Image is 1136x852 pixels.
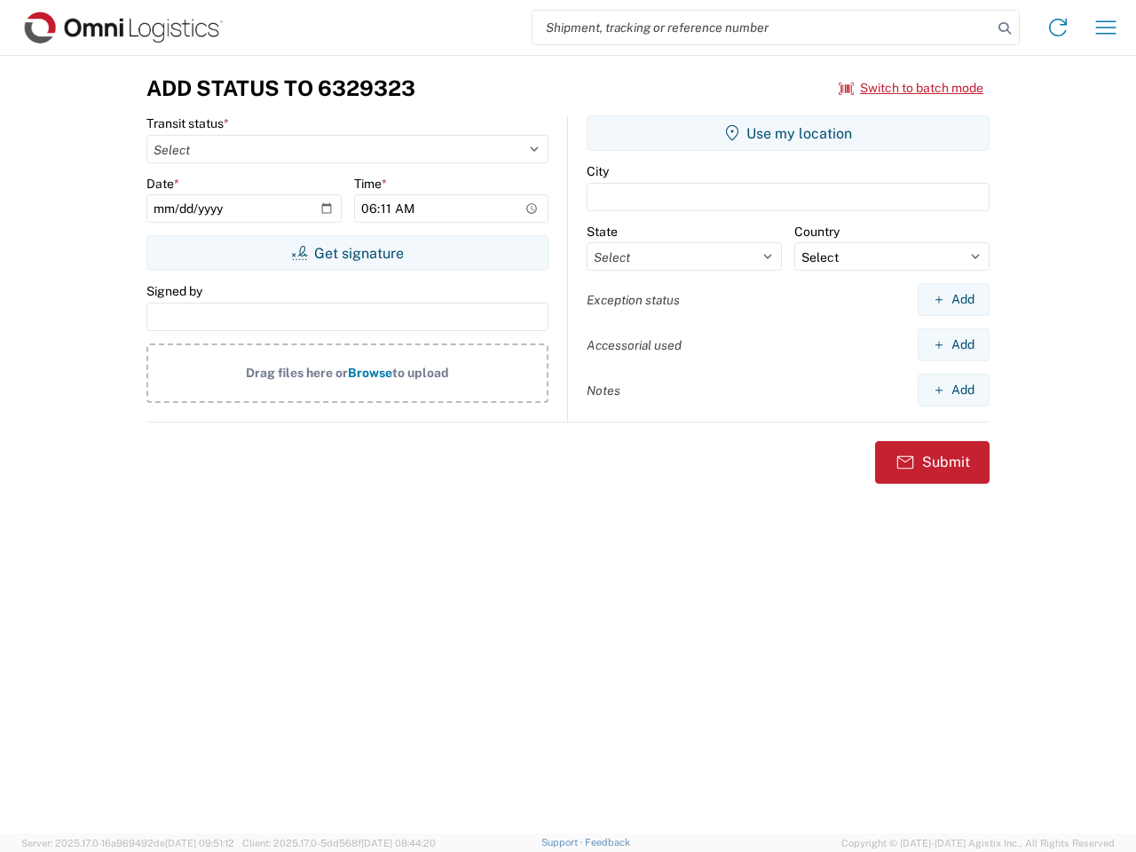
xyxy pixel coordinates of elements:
[146,75,415,101] h3: Add Status to 6329323
[918,328,990,361] button: Add
[146,115,229,131] label: Transit status
[21,838,234,848] span: Server: 2025.17.0-16a969492de
[841,835,1115,851] span: Copyright © [DATE]-[DATE] Agistix Inc., All Rights Reserved
[541,837,586,848] a: Support
[146,283,202,299] label: Signed by
[794,224,840,240] label: Country
[242,838,436,848] span: Client: 2025.17.0-5dd568f
[246,366,348,380] span: Drag files here or
[532,11,992,44] input: Shipment, tracking or reference number
[587,383,620,398] label: Notes
[585,837,630,848] a: Feedback
[587,337,682,353] label: Accessorial used
[587,163,609,179] label: City
[839,74,983,103] button: Switch to batch mode
[918,283,990,316] button: Add
[587,115,990,151] button: Use my location
[587,224,618,240] label: State
[354,176,387,192] label: Time
[392,366,449,380] span: to upload
[875,441,990,484] button: Submit
[587,292,680,308] label: Exception status
[361,838,436,848] span: [DATE] 08:44:20
[348,366,392,380] span: Browse
[146,235,548,271] button: Get signature
[918,374,990,406] button: Add
[165,838,234,848] span: [DATE] 09:51:12
[146,176,179,192] label: Date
